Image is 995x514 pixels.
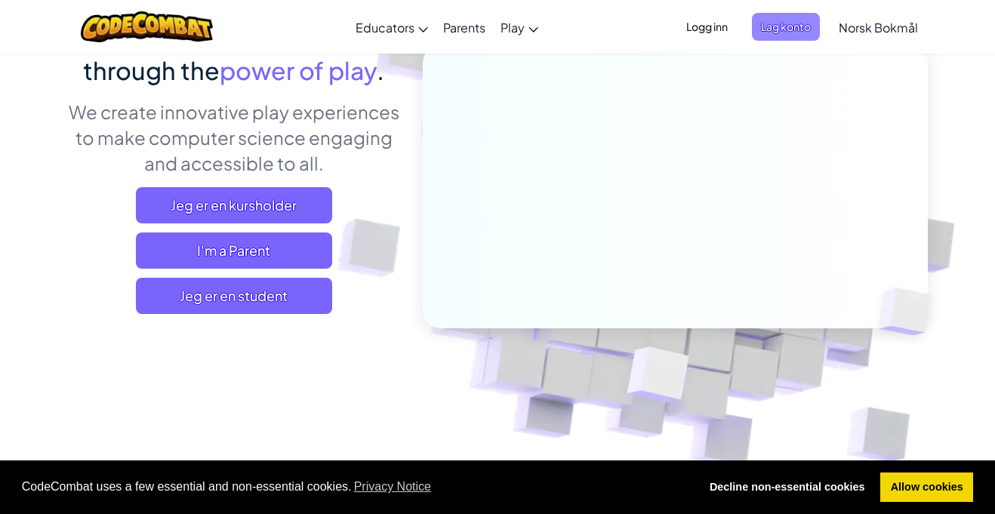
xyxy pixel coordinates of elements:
a: I'm a Parent [136,232,332,269]
span: Play [501,20,525,35]
span: . [377,55,384,85]
button: Logg inn [677,13,737,41]
a: deny cookies [699,472,875,503]
a: learn more about cookies [352,476,434,498]
a: Educators [348,7,436,48]
p: We create innovative play experiences to make computer science engaging and accessible to all. [67,99,400,176]
a: Norsk Bokmål [831,7,926,48]
a: Jeg er en kursholder [136,187,332,223]
button: Jeg er en student [136,278,332,314]
a: allow cookies [880,472,973,503]
span: CodeCombat uses a few essential and non-essential cookies. [22,476,688,498]
img: Overlap cubes [854,257,967,367]
a: Parents [436,7,493,48]
a: Play [493,7,546,48]
img: CodeCombat logo [81,11,213,42]
span: power of play [220,55,377,85]
span: Educators [356,20,414,35]
img: Overlap cubes [590,315,725,440]
span: Norsk Bokmål [839,20,918,35]
button: Lag konto [752,13,820,41]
